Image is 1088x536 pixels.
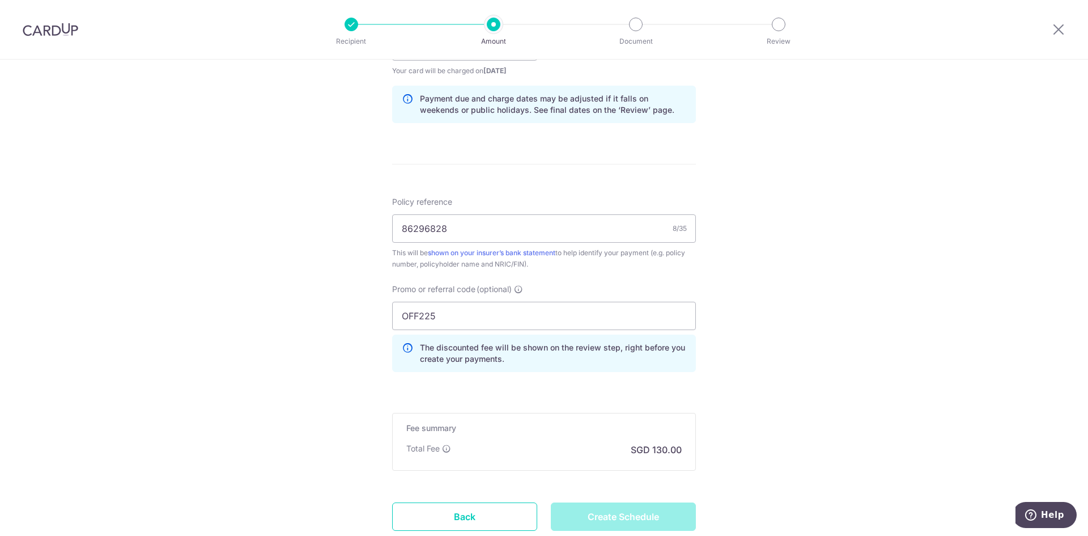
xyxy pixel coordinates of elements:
iframe: Opens a widget where you can find more information [1015,502,1077,530]
span: (optional) [477,284,512,295]
p: Review [737,36,821,47]
img: CardUp [23,23,78,36]
span: Your card will be charged on [392,65,537,77]
p: Total Fee [406,443,440,454]
p: Recipient [309,36,393,47]
a: Back [392,503,537,531]
span: [DATE] [483,66,507,75]
p: Document [594,36,678,47]
label: Policy reference [392,196,452,208]
p: SGD 130.00 [631,443,682,457]
div: 8/35 [673,223,687,234]
h5: Fee summary [406,423,682,434]
p: Payment due and charge dates may be adjusted if it falls on weekends or public holidays. See fina... [420,93,686,116]
p: The discounted fee will be shown on the review step, right before you create your payments. [420,342,686,365]
a: shown on your insurer’s bank statement [428,248,555,257]
span: Promo or referral code [392,284,475,295]
p: Amount [452,36,535,47]
div: This will be to help identify your payment (e.g. policy number, policyholder name and NRIC/FIN). [392,247,696,270]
